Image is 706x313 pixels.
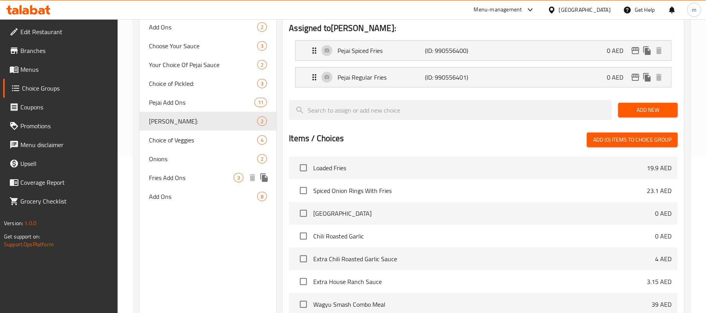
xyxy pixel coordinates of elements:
[257,60,267,69] div: Choices
[257,154,267,164] div: Choices
[3,98,118,116] a: Coupons
[641,45,653,56] button: duplicate
[289,22,678,34] h2: Assigned to [PERSON_NAME]:
[289,37,678,64] li: Expand
[652,300,672,309] p: 39 AED
[258,172,270,184] button: duplicate
[295,160,312,176] span: Select choice
[295,228,312,244] span: Select choice
[234,174,243,182] span: 3
[647,277,672,286] p: 3.15 AED
[149,154,257,164] span: Onions
[587,133,678,147] button: Add (0) items to choice group
[149,79,257,88] span: Choice of Pickled:
[3,116,118,135] a: Promotions
[647,186,672,195] p: 23.1 AED
[474,5,522,15] div: Menu-management
[647,163,672,173] p: 19.9 AED
[653,71,665,83] button: delete
[140,74,276,93] div: Choice of Pickled:3
[20,46,112,55] span: Branches
[149,22,257,32] span: Add Ons
[3,41,118,60] a: Branches
[140,168,276,187] div: Fries Add Ons3deleteduplicate
[655,254,672,264] p: 4 AED
[3,22,118,41] a: Edit Restaurant
[313,300,652,309] span: Wagyu Smash Combo Meal
[289,133,344,144] h2: Items / Choices
[425,73,484,82] p: (ID: 990556401)
[24,218,36,228] span: 1.0.0
[234,173,243,182] div: Choices
[653,45,665,56] button: delete
[255,99,267,106] span: 11
[3,135,118,154] a: Menu disclaimer
[257,79,267,88] div: Choices
[3,154,118,173] a: Upsell
[4,231,40,242] span: Get support on:
[149,173,234,182] span: Fries Add Ons
[140,55,276,74] div: Your Choice Of Pejai Sauce2
[258,24,267,31] span: 2
[313,163,647,173] span: Loaded Fries
[20,65,112,74] span: Menus
[257,116,267,126] div: Choices
[295,205,312,222] span: Select choice
[425,46,484,55] p: (ID: 990556400)
[4,239,54,249] a: Support.OpsPlatform
[20,159,112,168] span: Upsell
[618,103,678,117] button: Add New
[257,41,267,51] div: Choices
[140,131,276,149] div: Choice of Veggies4
[140,187,276,206] div: Add Ons8
[313,209,655,218] span: [GEOGRAPHIC_DATA]
[338,73,425,82] p: Pejai Regular Fries
[289,64,678,91] li: Expand
[295,273,312,290] span: Select choice
[20,121,112,131] span: Promotions
[140,149,276,168] div: Onions2
[22,84,112,93] span: Choice Groups
[655,231,672,241] p: 0 AED
[254,98,267,107] div: Choices
[624,105,672,115] span: Add New
[313,277,647,286] span: Extra House Ranch Sauce
[247,172,258,184] button: delete
[338,46,425,55] p: Pejai Spiced Fries
[692,5,697,14] span: m
[295,296,312,313] span: Select choice
[313,254,655,264] span: Extra Chili Roasted Garlic Sauce
[149,60,257,69] span: Your Choice Of Pejai Sauce
[4,218,23,228] span: Version:
[313,186,647,195] span: Spiced Onion Rings With Fries
[3,79,118,98] a: Choice Groups
[313,231,655,241] span: Chili Roasted Garlic
[593,135,672,145] span: Add (0) items to choice group
[258,80,267,87] span: 3
[258,136,267,144] span: 4
[149,135,257,145] span: Choice of Veggies
[289,100,612,120] input: search
[607,46,630,55] p: 0 AED
[258,42,267,50] span: 3
[3,60,118,79] a: Menus
[257,135,267,145] div: Choices
[295,182,312,199] span: Select choice
[3,192,118,211] a: Grocery Checklist
[607,73,630,82] p: 0 AED
[296,67,671,87] div: Expand
[149,98,254,107] span: Pejai Add Ons
[140,93,276,112] div: Pejai Add Ons11
[149,116,257,126] span: [PERSON_NAME]:
[258,155,267,163] span: 2
[140,18,276,36] div: Add Ons2
[3,173,118,192] a: Coverage Report
[296,41,671,60] div: Expand
[257,192,267,201] div: Choices
[149,41,257,51] span: Choose Your Sauce
[655,209,672,218] p: 0 AED
[149,192,257,201] span: Add Ons
[20,197,112,206] span: Grocery Checklist
[630,45,641,56] button: edit
[20,140,112,149] span: Menu disclaimer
